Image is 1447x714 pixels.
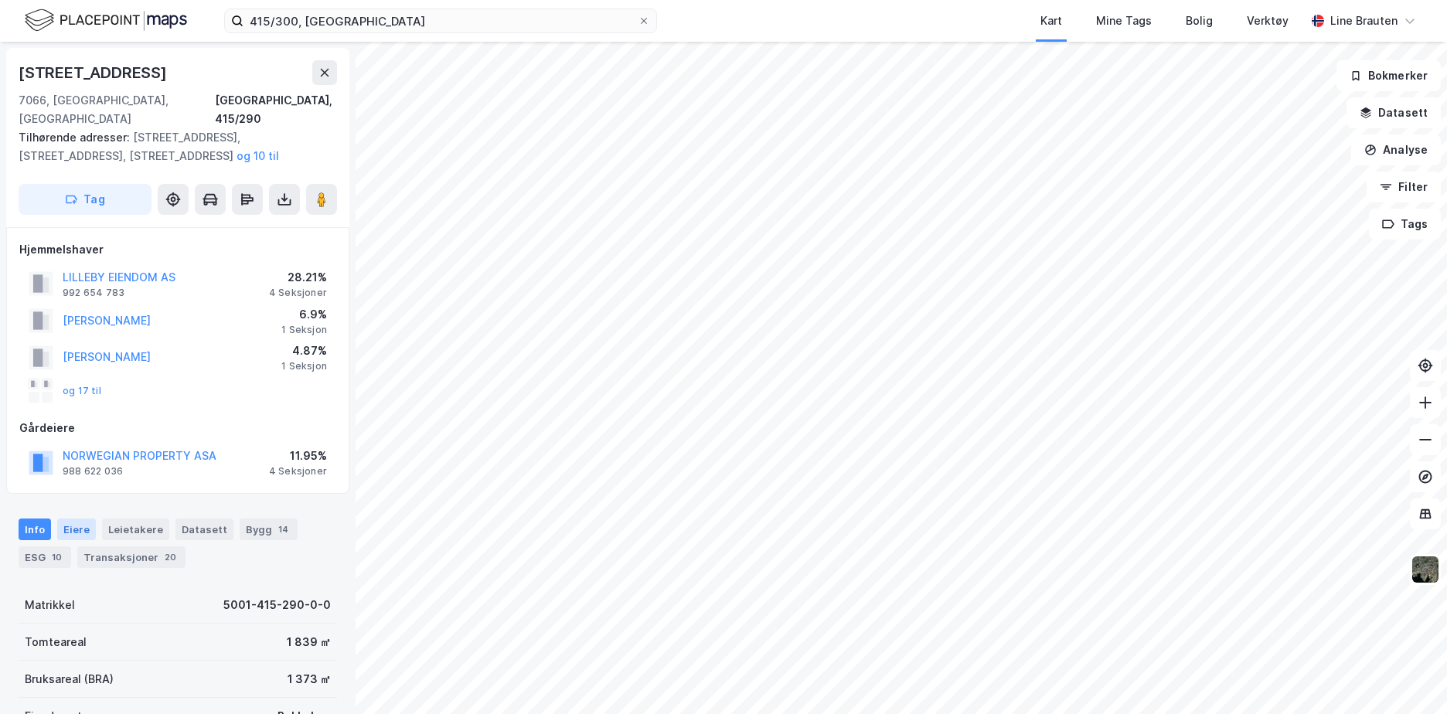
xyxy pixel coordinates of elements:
div: 1 373 ㎡ [288,670,331,688]
div: 5001-415-290-0-0 [223,596,331,614]
div: 4.87% [281,342,327,360]
div: 28.21% [269,268,327,287]
div: [GEOGRAPHIC_DATA], 415/290 [215,91,337,128]
div: Gårdeiere [19,419,336,437]
div: Mine Tags [1096,12,1152,30]
button: Tag [19,184,152,215]
div: Matrikkel [25,596,75,614]
div: Transaksjoner [77,546,186,568]
div: [STREET_ADDRESS], [STREET_ADDRESS], [STREET_ADDRESS] [19,128,325,165]
input: Søk på adresse, matrikkel, gårdeiere, leietakere eller personer [243,9,638,32]
div: 20 [162,549,179,565]
button: Tags [1369,209,1441,240]
div: 988 622 036 [63,465,123,478]
div: Verktøy [1247,12,1289,30]
div: 992 654 783 [63,287,124,299]
div: Bygg [240,518,298,540]
div: Bruksareal (BRA) [25,670,114,688]
div: 1 Seksjon [281,324,327,336]
div: 7066, [GEOGRAPHIC_DATA], [GEOGRAPHIC_DATA] [19,91,215,128]
button: Filter [1367,172,1441,202]
div: 6.9% [281,305,327,324]
div: Datasett [175,518,233,540]
img: logo.f888ab2527a4732fd821a326f86c7f29.svg [25,7,187,34]
div: 4 Seksjoner [269,287,327,299]
div: 10 [49,549,65,565]
div: 11.95% [269,447,327,465]
iframe: Chat Widget [1370,640,1447,714]
div: 1 Seksjon [281,360,327,372]
div: Kontrollprogram for chat [1370,640,1447,714]
button: Bokmerker [1336,60,1441,91]
div: Tomteareal [25,633,87,651]
button: Datasett [1347,97,1441,128]
button: Analyse [1351,134,1441,165]
div: ESG [19,546,71,568]
div: Eiere [57,518,96,540]
div: Leietakere [102,518,169,540]
img: 9k= [1411,555,1440,584]
span: Tilhørende adresser: [19,131,133,144]
div: Kart [1040,12,1062,30]
div: 4 Seksjoner [269,465,327,478]
div: [STREET_ADDRESS] [19,60,170,85]
div: 14 [275,522,291,537]
div: Bolig [1186,12,1213,30]
div: Line Brauten [1330,12,1398,30]
div: Hjemmelshaver [19,240,336,259]
div: Info [19,518,51,540]
div: 1 839 ㎡ [287,633,331,651]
